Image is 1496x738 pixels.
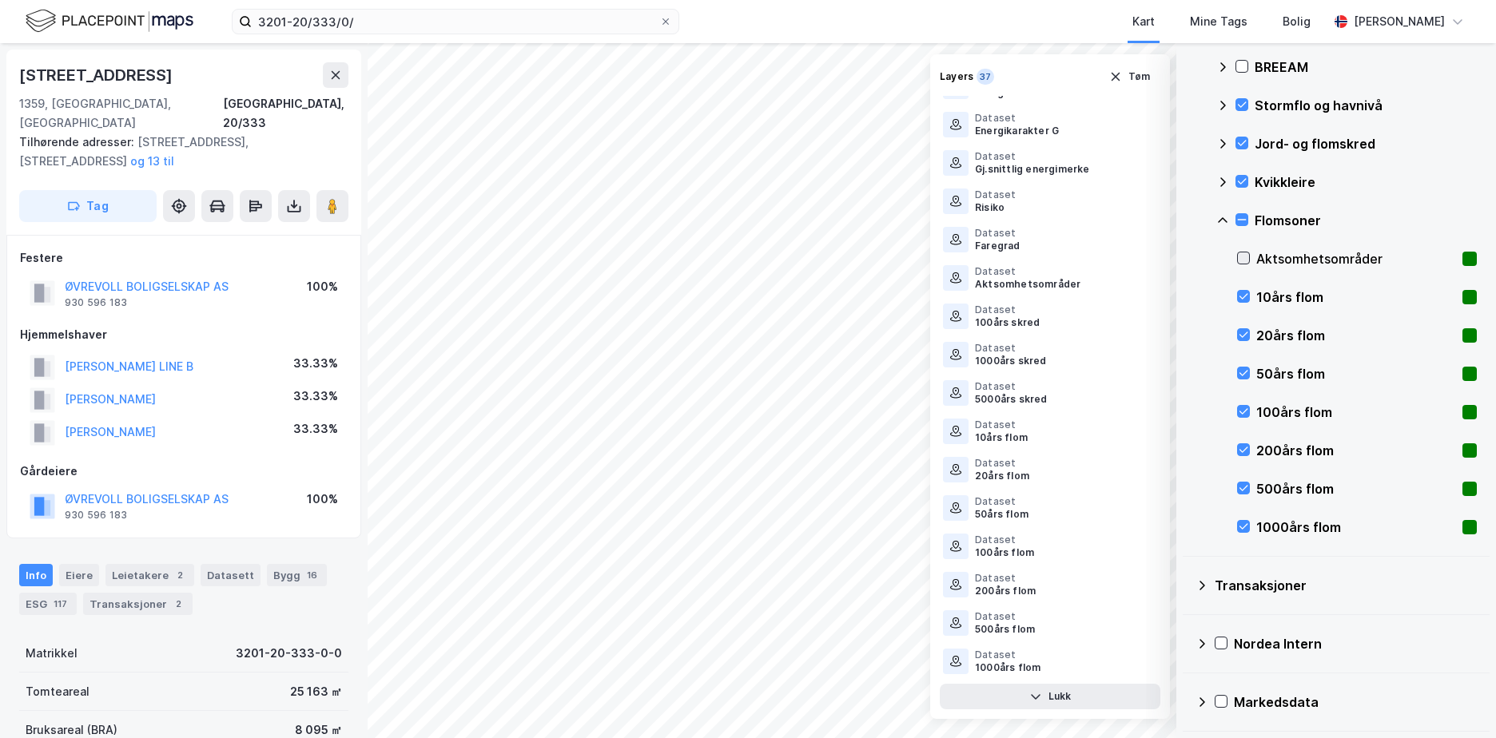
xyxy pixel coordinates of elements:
div: Hjemmelshaver [20,325,348,344]
div: Aktsomhetsområder [1256,249,1456,268]
div: 1359, [GEOGRAPHIC_DATA], [GEOGRAPHIC_DATA] [19,94,223,133]
div: Stormflo og havnivå [1255,96,1477,115]
div: Dataset [975,534,1034,546]
div: Mine Tags [1190,12,1247,31]
div: Dataset [975,419,1028,431]
div: Leietakere [105,564,194,586]
div: 100års skred [975,316,1040,329]
span: Tilhørende adresser: [19,135,137,149]
div: Festere [20,248,348,268]
div: 930 596 183 [65,509,127,522]
div: Risiko [975,201,1016,214]
div: Dataset [975,649,1040,661]
div: Eiere [59,564,99,586]
div: Info [19,564,53,586]
div: Transaksjoner [1215,576,1477,595]
div: Gårdeiere [20,462,348,481]
div: 117 [50,596,70,612]
img: logo.f888ab2527a4732fd821a326f86c7f29.svg [26,7,193,35]
div: 100års flom [975,546,1034,559]
div: Dataset [975,342,1047,355]
div: 16 [304,567,320,583]
div: Energikarakter G [975,125,1059,137]
div: 50års flom [975,508,1028,521]
button: Tøm [1099,64,1160,89]
div: 200års flom [975,585,1036,597]
div: 3201-20-333-0-0 [236,644,342,663]
input: Søk på adresse, matrikkel, gårdeiere, leietakere eller personer [252,10,659,34]
div: Kart [1132,12,1155,31]
div: Markedsdata [1234,692,1477,712]
div: Dataset [975,150,1090,163]
div: 100% [307,277,338,296]
button: Lukk [940,684,1160,709]
div: 20års flom [1256,326,1456,345]
div: Jord- og flomskred [1255,134,1477,153]
div: BREEAM [1255,58,1477,77]
div: Dataset [975,380,1048,393]
div: 100års flom [1256,403,1456,422]
div: Dataset [975,610,1035,623]
div: Nordea Intern [1234,634,1477,653]
div: Dataset [975,265,1080,278]
div: Bolig [1283,12,1311,31]
div: Bygg [267,564,327,586]
div: [PERSON_NAME] [1354,12,1445,31]
div: 25 163 ㎡ [290,682,342,701]
div: Dataset [975,227,1021,240]
div: Kvikkleire [1255,173,1477,192]
div: 500års flom [975,623,1035,636]
div: 5000års skred [975,393,1048,406]
div: 100% [307,490,338,509]
div: 33.33% [293,419,338,438]
div: 50års flom [1256,364,1456,383]
div: 200års flom [1256,441,1456,460]
div: Dataset [975,495,1028,508]
div: 33.33% [293,354,338,373]
div: Dataset [975,572,1036,585]
div: Dataset [975,457,1029,470]
div: 2 [172,567,188,583]
iframe: Chat Widget [1416,661,1496,738]
div: 10års flom [1256,288,1456,307]
div: [STREET_ADDRESS] [19,62,176,88]
div: Gj.snittlig energimerke [975,163,1090,176]
div: 2 [170,596,186,612]
div: ESG [19,593,77,615]
div: Layers [940,70,973,83]
div: Datasett [201,564,261,586]
div: Aktsomhetsområder [975,278,1080,291]
button: Tag [19,190,157,222]
div: 20års flom [975,470,1029,482]
div: 1000års flom [1256,518,1456,537]
div: Flomsoner [1255,211,1477,230]
div: Matrikkel [26,644,78,663]
div: 37 [977,69,994,85]
div: 1000års flom [975,661,1040,674]
div: Dataset [975,188,1016,201]
div: 500års flom [1256,479,1456,498]
div: 1000års skred [975,355,1047,367]
div: 10års flom [975,431,1028,444]
div: Transaksjoner [83,593,193,615]
div: 930 596 183 [65,296,127,309]
div: Tomteareal [26,682,90,701]
div: 33.33% [293,387,338,406]
div: Dataset [975,112,1059,125]
div: Faregrad [975,240,1021,252]
div: [GEOGRAPHIC_DATA], 20/333 [223,94,348,133]
div: Dataset [975,304,1040,316]
div: [STREET_ADDRESS], [STREET_ADDRESS] [19,133,336,171]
